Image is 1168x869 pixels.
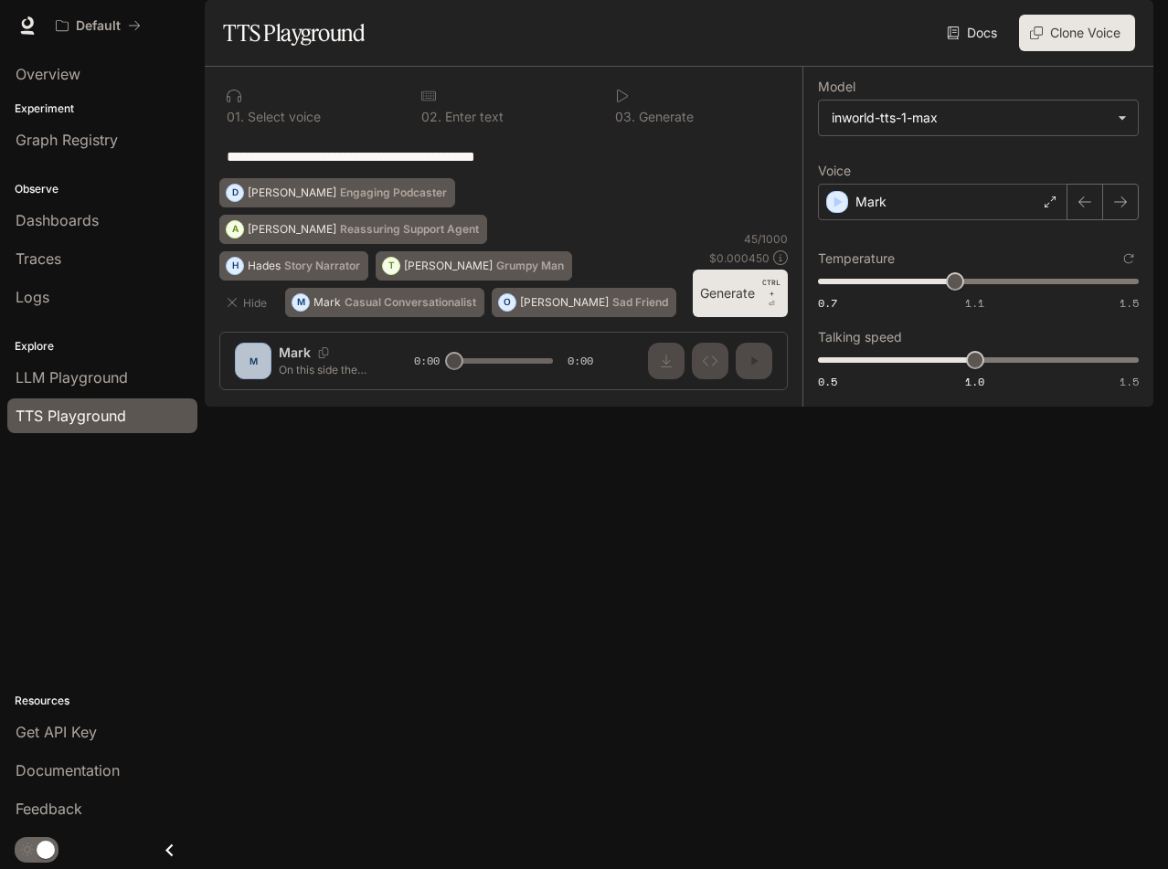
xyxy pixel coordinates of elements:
div: O [499,288,515,317]
span: 1.1 [965,295,984,311]
p: Mark [855,193,887,211]
p: 0 2 . [421,111,441,123]
span: 1.5 [1120,295,1139,311]
p: Engaging Podcaster [340,187,447,198]
p: [PERSON_NAME] [248,187,336,198]
p: [PERSON_NAME] [404,260,493,271]
button: GenerateCTRL +⏎ [693,270,788,317]
p: Generate [635,111,694,123]
p: Enter text [441,111,504,123]
button: O[PERSON_NAME]Sad Friend [492,288,676,317]
p: ⏎ [762,277,780,310]
span: 0.7 [818,295,837,311]
button: MMarkCasual Conversationalist [285,288,484,317]
p: Story Narrator [284,260,360,271]
div: A [227,215,243,244]
span: 1.5 [1120,374,1139,389]
p: Casual Conversationalist [345,297,476,308]
p: Voice [818,164,851,177]
p: Model [818,80,855,93]
button: A[PERSON_NAME]Reassuring Support Agent [219,215,487,244]
div: H [227,251,243,281]
p: [PERSON_NAME] [520,297,609,308]
button: D[PERSON_NAME]Engaging Podcaster [219,178,455,207]
button: All workspaces [48,7,149,44]
p: CTRL + [762,277,780,299]
span: 1.0 [965,374,984,389]
p: Hades [248,260,281,271]
span: 0.5 [818,374,837,389]
button: T[PERSON_NAME]Grumpy Man [376,251,572,281]
p: Grumpy Man [496,260,564,271]
button: HHadesStory Narrator [219,251,368,281]
div: inworld-tts-1-max [819,101,1138,135]
div: D [227,178,243,207]
button: Clone Voice [1019,15,1135,51]
p: Temperature [818,252,895,265]
button: Hide [219,288,278,317]
a: Docs [943,15,1004,51]
div: T [383,251,399,281]
p: 0 3 . [615,111,635,123]
p: [PERSON_NAME] [248,224,336,235]
p: Select voice [244,111,321,123]
p: 0 1 . [227,111,244,123]
p: Talking speed [818,331,902,344]
button: Reset to default [1119,249,1139,269]
div: inworld-tts-1-max [832,109,1109,127]
p: Reassuring Support Agent [340,224,479,235]
p: Mark [313,297,341,308]
h1: TTS Playground [223,15,365,51]
p: Sad Friend [612,297,668,308]
p: 45 / 1000 [744,231,788,247]
div: M [292,288,309,317]
p: Default [76,18,121,34]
